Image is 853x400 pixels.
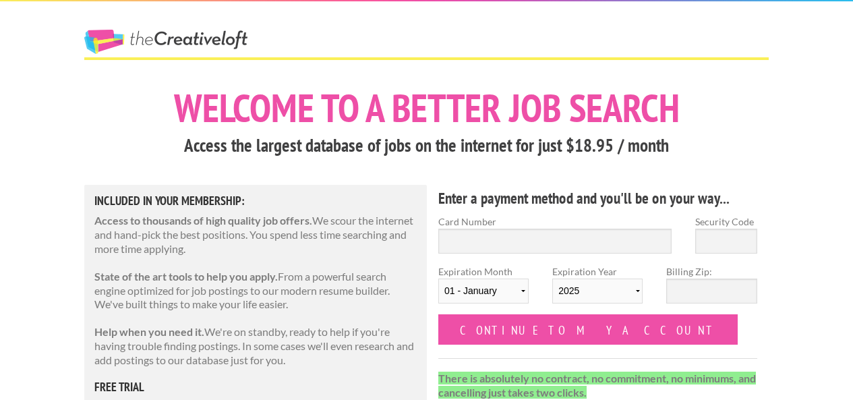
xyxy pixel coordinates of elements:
[94,214,312,227] strong: Access to thousands of high quality job offers.
[438,279,529,304] select: Expiration Month
[94,325,204,338] strong: Help when you need it.
[695,215,757,229] label: Security Code
[94,325,417,367] p: We're on standby, ready to help if you're having trouble finding postings. In some cases we'll ev...
[438,188,757,209] h4: Enter a payment method and you'll be on your way...
[438,215,672,229] label: Card Number
[438,314,738,345] input: Continue to my account
[84,88,769,127] h1: Welcome to a better job search
[84,133,769,159] h3: Access the largest database of jobs on the internet for just $18.95 / month
[666,264,757,279] label: Billing Zip:
[94,381,417,393] h5: free trial
[84,30,247,54] a: The Creative Loft
[94,270,278,283] strong: State of the art tools to help you apply.
[438,264,529,314] label: Expiration Month
[438,372,756,399] strong: There is absolutely no contract, no commitment, no minimums, and cancelling just takes two clicks.
[94,195,417,207] h5: Included in Your Membership:
[94,270,417,312] p: From a powerful search engine optimized for job postings to our modern resume builder. We've buil...
[552,279,643,304] select: Expiration Year
[94,214,417,256] p: We scour the internet and hand-pick the best positions. You spend less time searching and more ti...
[552,264,643,314] label: Expiration Year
